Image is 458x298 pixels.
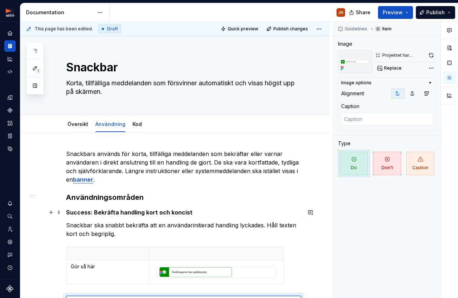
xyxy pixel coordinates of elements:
[383,9,403,16] span: Preview
[4,223,16,235] a: Invite team
[73,176,93,183] a: banner
[416,6,455,19] button: Publish
[66,150,301,184] p: Snackbars används för korta, tillfälliga meddelanden som bekräftar eller varnar användaren i dire...
[130,116,145,131] div: Kod
[338,150,370,177] button: Do
[35,26,93,32] span: This page has been edited.
[338,10,343,15] div: JN
[4,27,16,39] a: Home
[341,103,359,110] div: Caption
[4,249,16,261] button: Contact support
[4,198,16,209] button: Notifications
[71,263,144,270] p: Gör så här
[66,209,193,216] strong: Success: Bekräfta handling kort och koncist
[338,140,350,147] div: Type
[264,24,311,34] button: Publish changes
[156,266,276,278] img: 2421a251-2b13-4542-b9df-0c4a5f862b64.png
[4,130,16,142] a: Storybook stories
[273,26,308,32] span: Publish changes
[65,77,300,97] textarea: Korta, tillfälliga meddelanden som försvinner automatiskt och visas högst upp på skärmen.
[66,221,301,238] p: Snackbar ska snabbt bekräfta att en användarinitierad handling lyckades. Håll texten kort och beg...
[4,92,16,103] a: Design tokens
[219,24,262,34] button: Quick preview
[68,121,88,127] a: Översikt
[426,9,445,16] span: Publish
[4,53,16,65] a: Analytics
[93,116,128,131] div: Användning
[4,66,16,77] a: Code automation
[4,40,16,52] a: Documentation
[378,6,413,19] button: Preview
[373,152,401,175] span: Don't
[4,117,16,129] a: Assets
[4,211,16,222] button: Search ⌘K
[95,121,125,127] a: Användning
[341,80,433,86] button: Image options
[345,26,367,32] span: Guidelines
[338,50,372,73] img: eb8d6cb0-c3ea-4c77-96d4-3234ed903698.png
[35,68,41,74] span: 1
[6,285,14,292] svg: Supernova Logo
[345,6,375,19] button: Share
[356,9,370,16] span: Share
[228,26,258,32] span: Quick preview
[404,150,436,177] button: Caution
[341,80,372,86] div: Image options
[336,24,370,34] button: Guidelines
[107,26,118,32] span: Draft
[4,105,16,116] a: Components
[6,8,14,17] img: fcc7d103-c4a6-47df-856c-21dae8b51a16.png
[4,143,16,155] a: Data sources
[65,59,300,76] textarea: Snackbar
[65,116,91,131] div: Översikt
[133,121,142,127] a: Kod
[375,63,405,73] button: Replace
[26,9,94,16] div: Documentation
[406,152,434,175] span: Caution
[338,40,352,47] div: Image
[4,236,16,248] a: Settings
[66,192,301,202] h3: Användningsområden
[384,65,402,71] span: Replace
[382,52,425,58] div: Projektet har skapats
[371,150,403,177] button: Don't
[340,152,368,175] span: Do
[341,90,364,97] div: Alignment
